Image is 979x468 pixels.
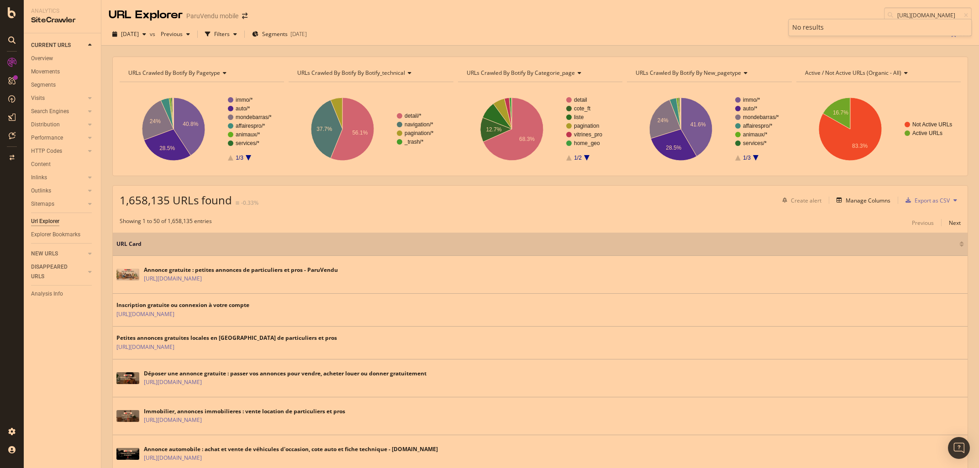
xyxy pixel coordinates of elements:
div: HTTP Codes [31,146,62,156]
span: 1,658,135 URLs found [120,192,232,208]
span: URLs Crawled By Botify By pagetype [128,69,220,77]
text: services/* [743,140,767,146]
a: [URL][DOMAIN_NAME] [144,416,202,425]
a: Analysis Info [31,289,95,299]
div: Petites annonces gratuites locales en [GEOGRAPHIC_DATA] de particuliers et pros [116,334,337,342]
a: CURRENT URLS [31,41,85,50]
a: Overview [31,54,95,63]
text: Active URLs [912,130,942,136]
h4: URLs Crawled By Botify By botify_technical [295,66,445,80]
img: main image [116,410,139,422]
span: Segments [262,30,288,38]
text: 83.3% [852,143,868,149]
div: Overview [31,54,53,63]
div: Segments [31,80,56,90]
div: Manage Columns [846,197,890,204]
a: Segments [31,80,95,90]
div: URL Explorer [109,7,183,23]
text: detail/* [405,113,421,119]
img: main image [116,269,139,281]
button: [DATE] [109,27,150,42]
a: Outlinks [31,186,85,196]
div: Annonce gratuite : petites annonces de particuliers et pros - ParuVendu [144,266,338,274]
div: Create alert [791,197,821,204]
button: Segments[DATE] [248,27,311,42]
text: mondebarras/* [236,114,272,120]
h4: Active / Not Active URLs [803,66,953,80]
input: Find a URL [884,7,972,23]
text: auto/* [236,105,250,112]
a: Url Explorer [31,217,95,226]
div: Annonce automobile : achat et vente de véhicules d'occasion, cote auto et fiche technique - [DOMA... [144,445,438,453]
a: [URL][DOMAIN_NAME] [116,310,174,319]
text: Not Active URLs [912,121,952,128]
div: Search Engines [31,107,69,116]
div: Outlinks [31,186,51,196]
a: Content [31,160,95,169]
button: Create alert [779,193,821,208]
text: mondebarras/* [743,114,779,120]
text: 56.1% [353,130,368,136]
button: Previous [912,217,934,228]
button: Filters [201,27,241,42]
a: [URL][DOMAIN_NAME] [144,274,202,283]
text: animaux/* [236,131,260,138]
text: 1/3 [236,155,243,161]
div: Inscription gratuite ou connexion à votre compte [116,301,249,309]
svg: A chart. [627,89,791,169]
text: 37.7% [317,126,332,132]
svg: A chart. [458,89,622,169]
text: 40.8% [183,121,198,127]
div: Visits [31,94,45,103]
text: affairespro/* [236,123,265,129]
button: Manage Columns [833,195,890,206]
div: Filters [214,30,230,38]
div: Url Explorer [31,217,59,226]
button: Next [949,217,961,228]
div: Export as CSV [915,197,950,204]
text: 68.3% [519,136,535,142]
text: detail [574,97,587,103]
div: Distribution [31,120,60,130]
div: Performance [31,133,63,143]
a: Movements [31,67,95,77]
text: immo/* [743,97,760,103]
span: Active / Not Active URLs (organic - all) [805,69,901,77]
text: home_geo [574,140,600,146]
text: affairespro/* [743,123,773,129]
text: navigation/* [405,121,433,128]
img: main image [116,372,139,384]
div: [DATE] [290,30,307,38]
h4: URLs Crawled By Botify By new_pagetype [634,66,783,80]
div: DISAPPEARED URLS [31,262,77,281]
div: arrow-right-arrow-left [242,13,247,19]
svg: A chart. [796,89,961,169]
svg: A chart. [120,89,284,169]
div: CURRENT URLS [31,41,71,50]
span: vs [150,30,157,38]
a: Distribution [31,120,85,130]
a: [URL][DOMAIN_NAME] [144,378,202,387]
h4: URLs Crawled By Botify By categorie_page [465,66,614,80]
h4: URLs Crawled By Botify By pagetype [126,66,276,80]
text: pagination [574,123,599,129]
img: main image [116,448,139,460]
a: HTTP Codes [31,146,85,156]
div: Immobilier, annonces immobilieres : vente location de particuliers et pros [144,407,345,416]
div: Analysis Info [31,289,63,299]
text: 24% [150,118,161,125]
div: Open Intercom Messenger [948,437,970,459]
text: 24% [658,117,668,124]
button: Export as CSV [902,193,950,208]
div: -0.33% [241,199,258,207]
div: Sitemaps [31,199,54,209]
svg: A chart. [289,89,453,169]
text: _trash/* [404,139,424,145]
div: ParuVendu mobile [186,11,238,21]
a: NEW URLS [31,249,85,259]
a: Visits [31,94,85,103]
a: DISAPPEARED URLS [31,262,85,281]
